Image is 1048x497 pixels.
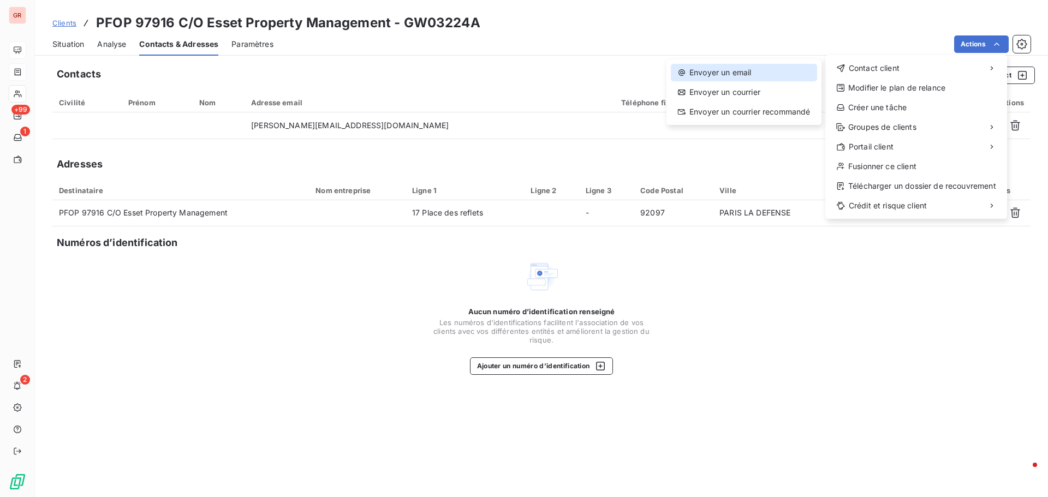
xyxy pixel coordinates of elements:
div: Actions [825,55,1007,219]
span: Contact client [849,63,900,74]
div: Envoyer un email [671,64,817,81]
iframe: Intercom live chat [1011,460,1037,486]
span: Crédit et risque client [849,200,927,211]
div: Envoyer un courrier [671,83,817,101]
div: Créer une tâche [830,99,1003,116]
div: Envoyer un courrier recommandé [671,103,817,121]
div: Modifier le plan de relance [830,79,1003,97]
span: Portail client [849,141,894,152]
div: Télécharger un dossier de recouvrement [830,177,1003,195]
div: Fusionner ce client [830,158,1003,175]
span: Groupes de clients [848,122,916,133]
